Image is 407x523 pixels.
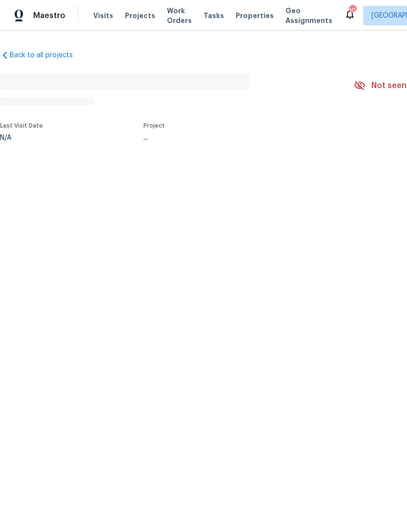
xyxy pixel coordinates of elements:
[125,11,155,21] span: Projects
[167,6,192,25] span: Work Orders
[143,123,165,129] span: Project
[236,11,274,21] span: Properties
[349,6,356,16] div: 104
[203,12,224,19] span: Tasks
[93,11,113,21] span: Visits
[285,6,332,25] span: Geo Assignments
[143,134,331,141] div: ...
[33,11,65,21] span: Maestro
